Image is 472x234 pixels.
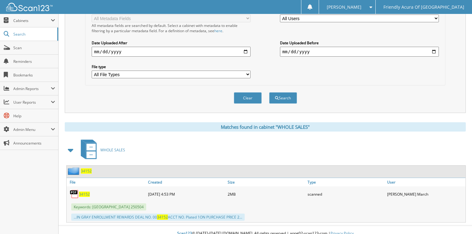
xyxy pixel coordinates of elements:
div: Matches found in cabinet "WHOLE SALES" [65,122,466,132]
div: [PERSON_NAME] March [386,188,465,200]
span: Cabinets [13,18,51,23]
span: User Reports [13,100,51,105]
span: Bookmarks [13,72,55,78]
span: Keywords: [GEOGRAPHIC_DATA] 250504 [71,203,146,210]
button: Clear [234,92,262,104]
label: File type [92,64,251,69]
span: Friendly Acura Of [GEOGRAPHIC_DATA] [383,5,464,9]
span: WHOLE SALES [100,147,125,153]
a: 34152 [81,168,92,174]
img: scan123-logo-white.svg [6,3,53,11]
div: 2MB [226,188,306,200]
div: scanned [306,188,386,200]
input: end [280,47,439,57]
a: WHOLE SALES [77,138,125,162]
div: All metadata fields are searched by default. Select a cabinet with metadata to enable filtering b... [92,23,251,33]
div: ...IN GRAY ENROLLMENT REWARDS DEAL NO. 00 ACCT NO. Plated 1ON PURCHASE PRICE 2... [71,214,245,221]
img: folder2.png [68,167,81,175]
a: here [214,28,222,33]
input: start [92,47,251,57]
span: Help [13,113,55,119]
span: Search [13,32,54,37]
iframe: Chat Widget [441,204,472,234]
label: Date Uploaded Before [280,40,439,45]
span: Reminders [13,59,55,64]
a: Type [306,178,386,186]
span: 34152 [157,214,168,220]
a: File [67,178,146,186]
a: Size [226,178,306,186]
button: Search [269,92,297,104]
span: [PERSON_NAME] [327,5,361,9]
div: [DATE] 4:53 PM [146,188,226,200]
a: 34152 [79,192,90,197]
label: Date Uploaded After [92,40,251,45]
a: User [386,178,465,186]
a: Created [146,178,226,186]
span: Admin Reports [13,86,51,91]
span: Announcements [13,141,55,146]
span: Scan [13,45,55,50]
img: PDF.png [70,189,79,199]
span: Admin Menu [13,127,51,132]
